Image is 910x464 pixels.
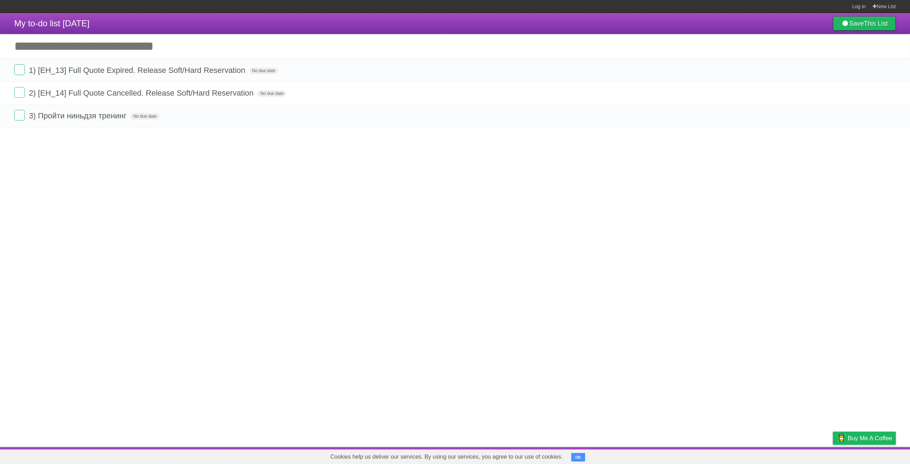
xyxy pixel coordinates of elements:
a: SaveThis List [833,16,896,31]
a: Terms [799,449,815,462]
a: Suggest a feature [851,449,896,462]
button: OK [571,453,585,462]
label: Done [14,64,25,75]
span: Buy me a coffee [848,432,892,444]
label: Done [14,87,25,98]
span: No due date [130,113,159,119]
a: Developers [762,449,791,462]
b: This List [864,20,888,27]
span: 1) [EH_13] Full Quote Expired. Release Soft/Hard Reservation [29,66,247,75]
label: Done [14,110,25,121]
span: 2) [EH_14] Full Quote Cancelled. Release Soft/Hard Reservation [29,89,255,97]
a: Privacy [824,449,842,462]
img: Buy me a coffee [836,432,846,444]
span: My to-do list [DATE] [14,18,90,28]
span: Cookies help us deliver our services. By using our services, you agree to our use of cookies. [323,450,570,464]
span: 3) Пройти ниньдзя тренинг [29,111,128,120]
span: No due date [257,90,286,97]
span: No due date [249,68,278,74]
a: About [738,449,753,462]
a: Buy me a coffee [833,432,896,445]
